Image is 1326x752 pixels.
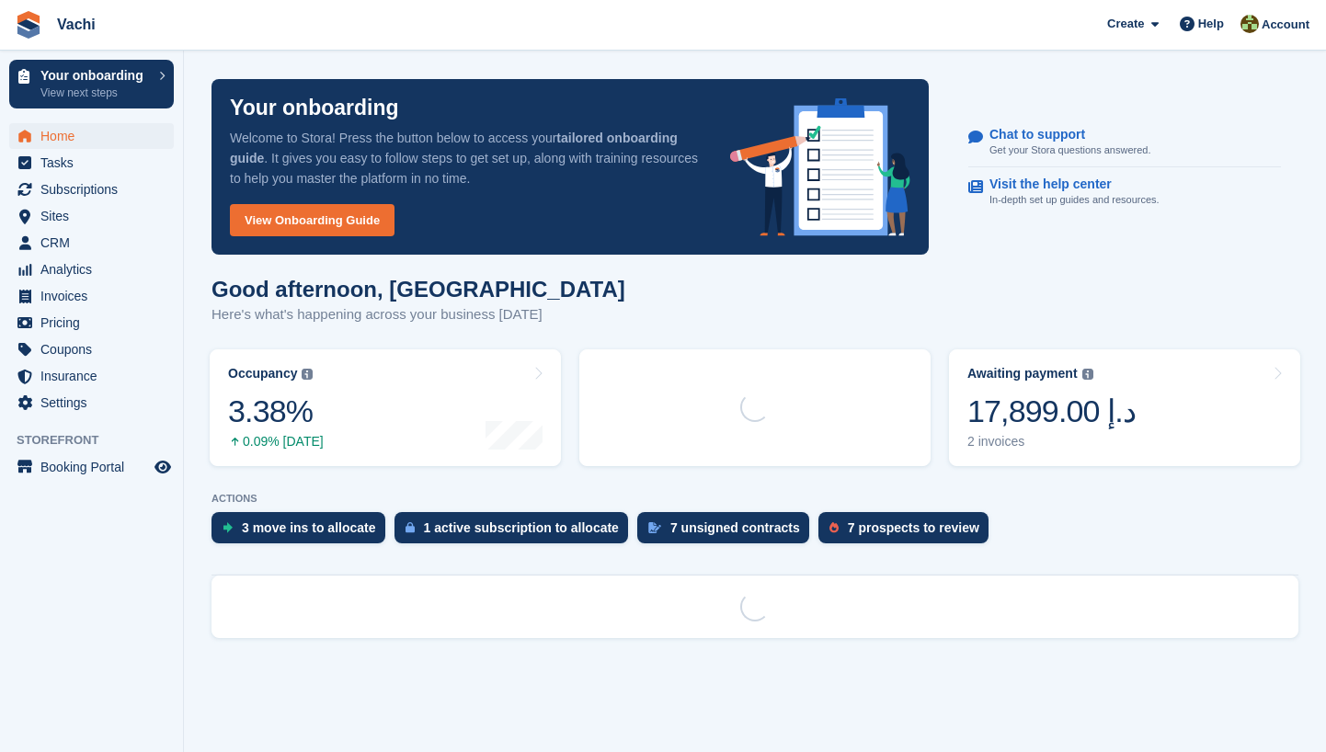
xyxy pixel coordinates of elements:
span: Booking Portal [40,454,151,480]
a: 1 active subscription to allocate [394,512,637,553]
a: Visit the help center In-depth set up guides and resources. [968,167,1281,217]
a: Vachi [50,9,103,40]
span: Help [1198,15,1224,33]
span: Settings [40,390,151,416]
span: CRM [40,230,151,256]
a: menu [9,390,174,416]
a: menu [9,336,174,362]
img: onboarding-info-6c161a55d2c0e0a8cae90662b2fe09162a5109e8cc188191df67fb4f79e88e88.svg [730,98,910,236]
a: menu [9,150,174,176]
p: In-depth set up guides and resources. [989,192,1160,208]
img: move_ins_to_allocate_icon-fdf77a2bb77ea45bf5b3d319d69a93e2d87916cf1d5bf7949dd705db3b84f3ca.svg [223,522,233,533]
span: Create [1107,15,1144,33]
img: active_subscription_to_allocate_icon-d502201f5373d7db506a760aba3b589e785aa758c864c3986d89f69b8ff3... [406,521,415,533]
a: menu [9,310,174,336]
div: Awaiting payment [967,366,1078,382]
a: Occupancy 3.38% 0.09% [DATE] [210,349,561,466]
div: 1 active subscription to allocate [424,520,619,535]
span: Home [40,123,151,149]
img: stora-icon-8386f47178a22dfd0bd8f6a31ec36ba5ce8667c1dd55bd0f319d3a0aa187defe.svg [15,11,42,39]
p: Get your Stora questions answered. [989,142,1150,158]
a: Awaiting payment 17,899.00 د.إ 2 invoices [949,349,1300,466]
div: 2 invoices [967,434,1136,450]
a: 3 move ins to allocate [211,512,394,553]
img: contract_signature_icon-13c848040528278c33f63329250d36e43548de30e8caae1d1a13099fd9432cc5.svg [648,522,661,533]
div: 17,899.00 د.إ [967,393,1136,430]
a: Your onboarding View next steps [9,60,174,108]
div: 0.09% [DATE] [228,434,324,450]
span: Pricing [40,310,151,336]
p: Chat to support [989,127,1136,142]
span: Sites [40,203,151,229]
a: 7 prospects to review [818,512,998,553]
span: Coupons [40,336,151,362]
a: menu [9,363,174,389]
p: Your onboarding [230,97,399,119]
p: Welcome to Stora! Press the button below to access your . It gives you easy to follow steps to ge... [230,128,701,188]
img: Anete Gre [1240,15,1259,33]
div: Occupancy [228,366,297,382]
a: menu [9,177,174,202]
a: Chat to support Get your Stora questions answered. [968,118,1281,168]
a: menu [9,256,174,282]
span: Account [1262,16,1309,34]
span: Subscriptions [40,177,151,202]
a: menu [9,454,174,480]
span: Tasks [40,150,151,176]
a: 7 unsigned contracts [637,512,818,553]
a: menu [9,123,174,149]
div: 7 prospects to review [848,520,979,535]
span: Storefront [17,431,183,450]
span: Analytics [40,256,151,282]
p: Visit the help center [989,177,1145,192]
a: View Onboarding Guide [230,204,394,236]
a: menu [9,203,174,229]
a: Preview store [152,456,174,478]
img: prospect-51fa495bee0391a8d652442698ab0144808aea92771e9ea1ae160a38d050c398.svg [829,522,839,533]
p: Your onboarding [40,69,150,82]
span: Invoices [40,283,151,309]
a: menu [9,283,174,309]
p: View next steps [40,85,150,101]
img: icon-info-grey-7440780725fd019a000dd9b08b2336e03edf1995a4989e88bcd33f0948082b44.svg [1082,369,1093,380]
p: ACTIONS [211,493,1298,505]
p: Here's what's happening across your business [DATE] [211,304,625,325]
div: 3.38% [228,393,324,430]
a: menu [9,230,174,256]
img: icon-info-grey-7440780725fd019a000dd9b08b2336e03edf1995a4989e88bcd33f0948082b44.svg [302,369,313,380]
div: 7 unsigned contracts [670,520,800,535]
h1: Good afternoon, [GEOGRAPHIC_DATA] [211,277,625,302]
div: 3 move ins to allocate [242,520,376,535]
span: Insurance [40,363,151,389]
